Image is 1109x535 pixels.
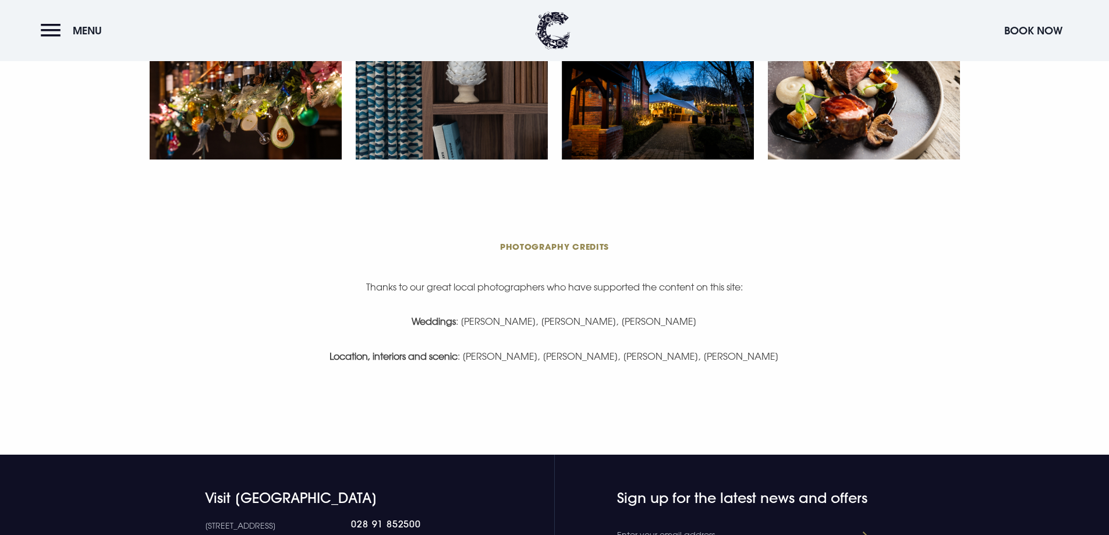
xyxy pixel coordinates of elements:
img: Clandeboye Lodge [536,12,571,49]
h4: Visit [GEOGRAPHIC_DATA] [205,490,479,506]
strong: Weddings [412,316,456,327]
p: Thanks to our great local photographers who have supported the content on this site: [277,278,831,296]
button: Menu [41,18,108,43]
strong: Location, interiors and scenic [329,350,458,362]
a: 028 91 852500 [351,518,479,530]
span: Photography Credits [277,241,831,252]
p: : [PERSON_NAME], [PERSON_NAME], [PERSON_NAME], [PERSON_NAME] [277,348,831,365]
span: Menu [73,24,102,37]
img: Hotel Northern Ireland [768,31,960,160]
img: Clandeboye Lodge Hotel in Northern Ireland [562,31,754,160]
img: Hotel Northern Ireland [356,31,548,160]
button: Book Now [998,18,1068,43]
p: : [PERSON_NAME], [PERSON_NAME], [PERSON_NAME] [277,313,831,330]
h4: Sign up for the latest news and offers [617,490,824,506]
img: Hotel Northern Ireland [150,31,342,160]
